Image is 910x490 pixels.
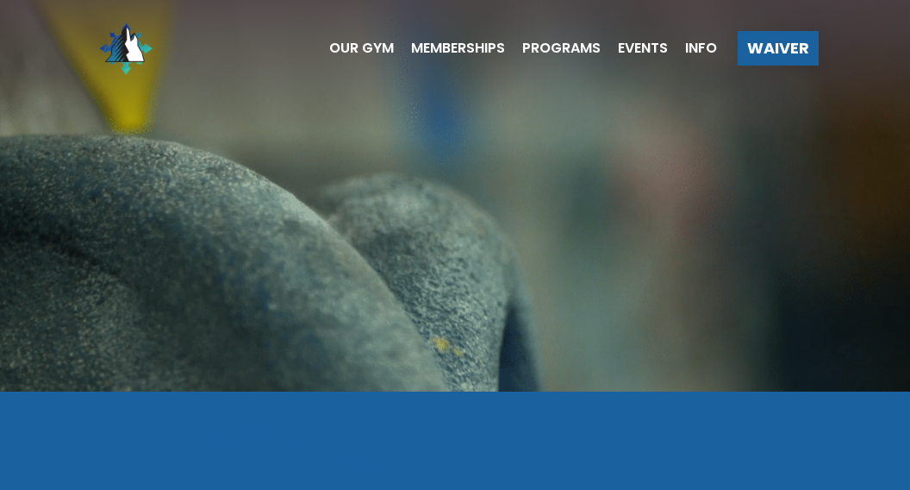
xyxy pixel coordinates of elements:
a: Memberships [394,41,505,55]
span: Our Gym [329,41,394,55]
a: Waiver [738,31,819,66]
a: Our Gym [312,41,394,55]
a: Info [668,41,717,55]
span: Waiver [747,41,809,56]
span: Programs [522,41,601,55]
span: Events [618,41,668,55]
a: Programs [505,41,601,55]
a: Events [601,41,668,55]
span: Memberships [411,41,505,55]
img: North Wall Logo [91,14,160,83]
span: Info [685,41,717,55]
